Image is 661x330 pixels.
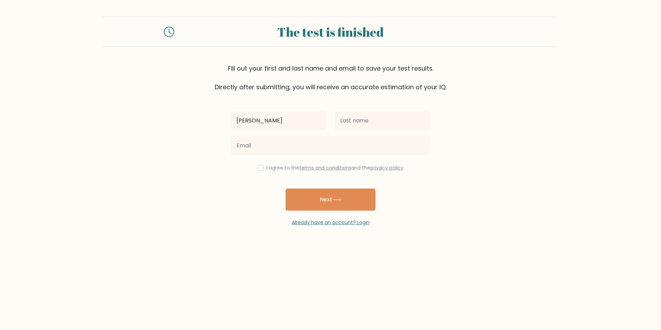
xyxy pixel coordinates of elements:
[286,189,375,211] button: Next
[370,164,403,171] a: privacy policy
[231,111,326,130] input: First name
[102,64,559,92] div: Fill out your first and last name and email to save your test results. Directly after submitting,...
[183,22,478,41] div: The test is finished
[292,219,370,226] a: Already have an account? Login
[267,164,403,171] label: I agree to the and the
[335,111,430,130] input: Last name
[231,136,430,155] input: Email
[299,164,351,171] a: terms and conditions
